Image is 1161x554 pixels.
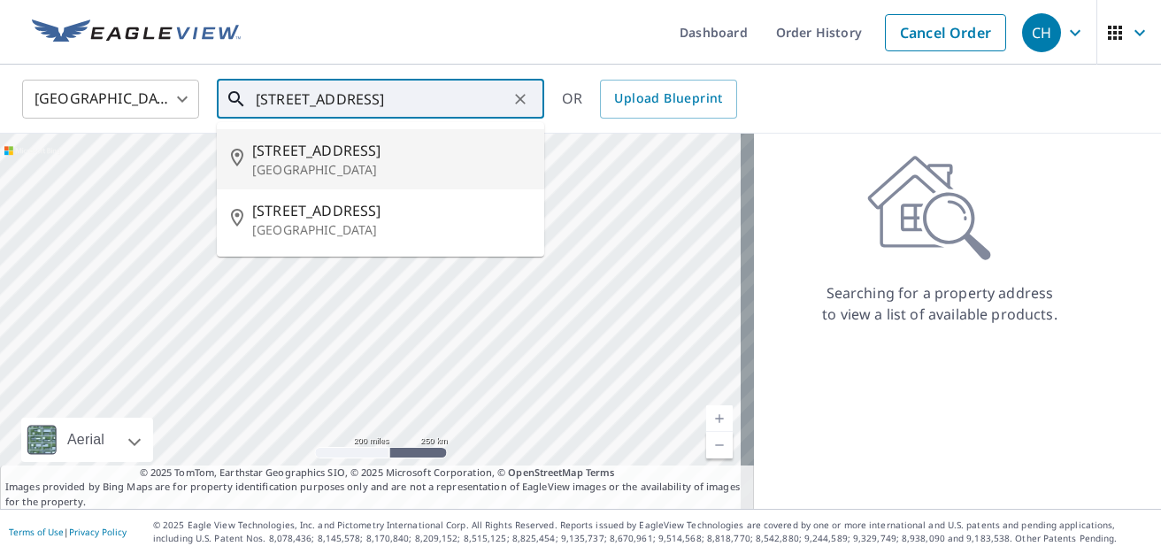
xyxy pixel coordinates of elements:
a: Privacy Policy [69,526,127,538]
p: [GEOGRAPHIC_DATA] [252,161,530,179]
p: [GEOGRAPHIC_DATA] [252,221,530,239]
div: [GEOGRAPHIC_DATA] [22,74,199,124]
a: Current Level 5, Zoom In [706,405,733,432]
a: Upload Blueprint [600,80,736,119]
span: © 2025 TomTom, Earthstar Geographics SIO, © 2025 Microsoft Corporation, © [140,466,615,481]
a: Current Level 5, Zoom Out [706,432,733,458]
a: Terms [586,466,615,479]
a: OpenStreetMap [508,466,582,479]
input: Search by address or latitude-longitude [256,74,508,124]
a: Terms of Use [9,526,64,538]
p: | [9,527,127,537]
button: Clear [508,87,533,112]
span: Upload Blueprint [614,88,722,110]
div: CH [1022,13,1061,52]
div: OR [562,80,737,119]
p: Searching for a property address to view a list of available products. [821,282,1058,325]
span: [STREET_ADDRESS] [252,200,530,221]
img: EV Logo [32,19,241,46]
p: © 2025 Eagle View Technologies, Inc. and Pictometry International Corp. All Rights Reserved. Repo... [153,519,1152,545]
a: Cancel Order [885,14,1006,51]
span: [STREET_ADDRESS] [252,140,530,161]
div: Aerial [62,418,110,462]
div: Aerial [21,418,153,462]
